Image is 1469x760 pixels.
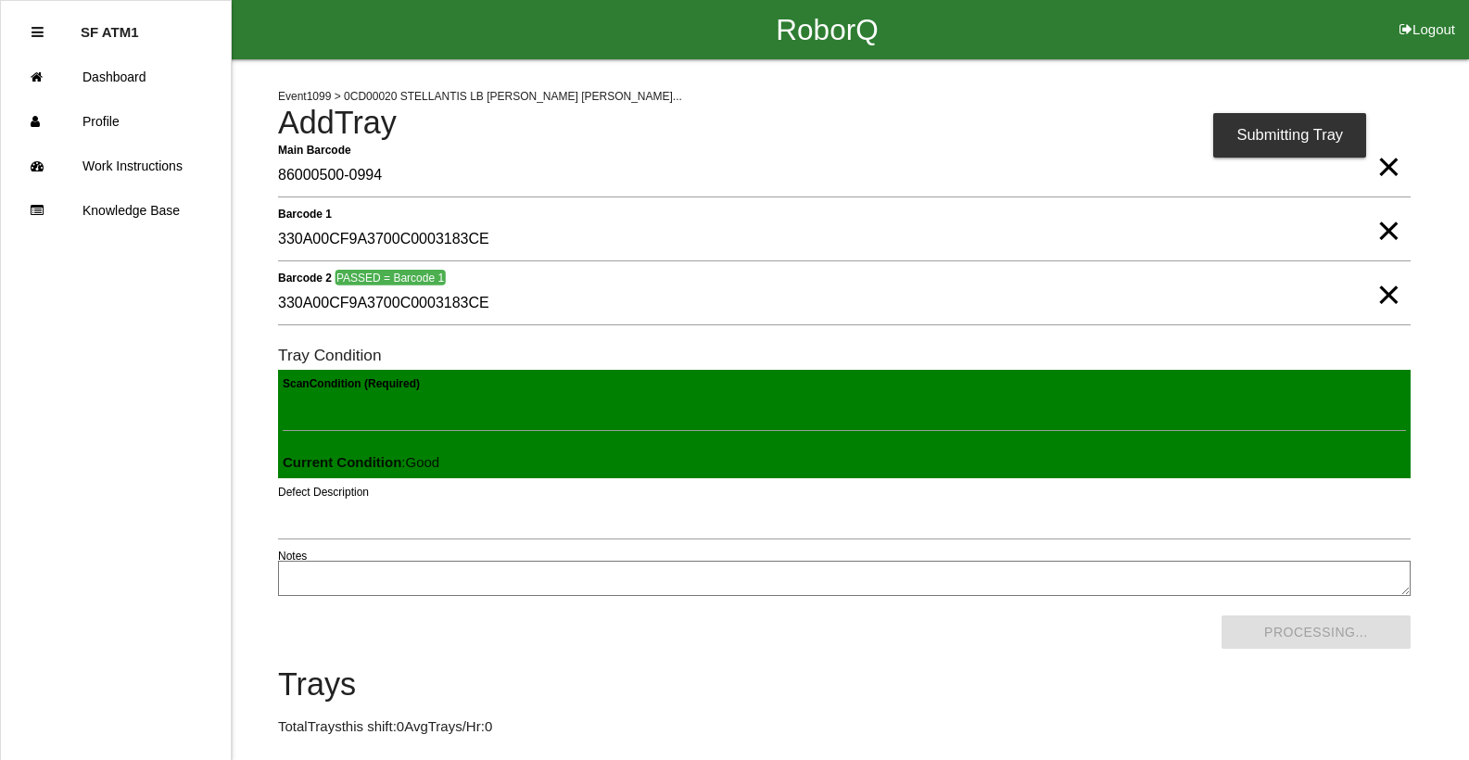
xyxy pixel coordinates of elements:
span: Clear Input [1376,194,1400,231]
input: Required [278,155,1411,197]
a: Dashboard [1,55,231,99]
span: Event 1099 > 0CD00020 STELLANTIS LB [PERSON_NAME] [PERSON_NAME]... [278,90,682,103]
a: Profile [1,99,231,144]
p: SF ATM1 [81,10,139,40]
div: Close [32,10,44,55]
a: Knowledge Base [1,188,231,233]
span: Clear Input [1376,130,1400,167]
b: Main Barcode [278,143,351,156]
label: Defect Description [278,484,369,500]
p: Total Trays this shift: 0 Avg Trays /Hr: 0 [278,716,1411,738]
b: Barcode 1 [278,207,332,220]
b: Current Condition [283,454,401,470]
h4: Add Tray [278,106,1411,141]
span: Clear Input [1376,258,1400,295]
b: Scan Condition (Required) [283,377,420,390]
h6: Tray Condition [278,347,1411,364]
div: Submitting Tray [1213,113,1366,158]
label: Notes [278,548,307,564]
h4: Trays [278,667,1411,703]
span: PASSED = Barcode 1 [335,270,445,285]
b: Barcode 2 [278,271,332,284]
a: Work Instructions [1,144,231,188]
span: : Good [283,454,439,470]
